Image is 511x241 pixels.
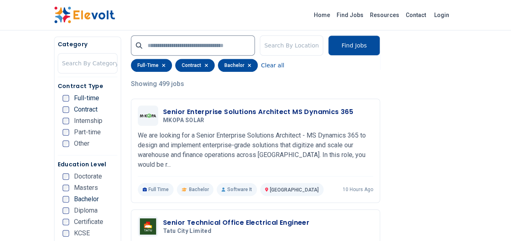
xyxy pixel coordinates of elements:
iframe: Chat Widget [470,202,511,241]
a: MKOPA SOLARSenior Enterprise Solutions Architect MS Dynamics 365MKOPA SOLARWe are looking for a S... [138,105,373,196]
input: Bachelor [63,196,69,202]
span: Bachelor [189,186,209,193]
p: Full Time [138,183,174,196]
input: KCSE [63,230,69,237]
div: bachelor [218,59,258,72]
a: Login [429,7,454,23]
span: [GEOGRAPHIC_DATA] [270,187,319,193]
span: Doctorate [74,173,102,180]
input: Certificate [63,219,69,225]
p: We are looking for a Senior Enterprise Solutions Architect - MS Dynamics 365 to design and implem... [138,131,373,170]
span: KCSE [74,230,90,237]
p: Software It [217,183,257,196]
input: Masters [63,185,69,191]
div: contract [175,59,215,72]
span: Tatu City Limited [163,228,211,235]
a: Contact [402,9,429,22]
span: MKOPA SOLAR [163,117,204,124]
button: Find Jobs [328,35,380,56]
img: Tatu City Limited [140,218,156,235]
img: MKOPA SOLAR [140,114,156,118]
span: Certificate [74,219,103,225]
input: Full-time [63,95,69,101]
input: Internship [63,118,69,124]
span: Internship [74,118,102,124]
a: Resources [367,9,402,22]
p: 10 hours ago [343,186,373,193]
input: Part-time [63,129,69,136]
span: Bachelor [74,196,99,202]
input: Doctorate [63,173,69,180]
h5: Education Level [58,160,117,168]
span: Part-time [74,129,101,136]
input: Contract [63,106,69,113]
h3: Senior Enterprise Solutions Architect MS Dynamics 365 [163,107,353,117]
h3: Senior Technical Office Electrical Engineer [163,218,309,228]
a: Find Jobs [333,9,367,22]
button: Clear all [261,59,284,72]
p: Showing 499 jobs [131,79,380,89]
h5: Contract Type [58,82,117,90]
span: Masters [74,185,98,191]
input: Other [63,140,69,147]
span: Full-time [74,95,99,101]
img: Elevolt [54,6,115,24]
h5: Category [58,40,117,48]
span: Contract [74,106,98,113]
span: Diploma [74,207,98,214]
input: Diploma [63,207,69,214]
span: Other [74,140,89,147]
a: Home [311,9,333,22]
div: full-time [131,59,172,72]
